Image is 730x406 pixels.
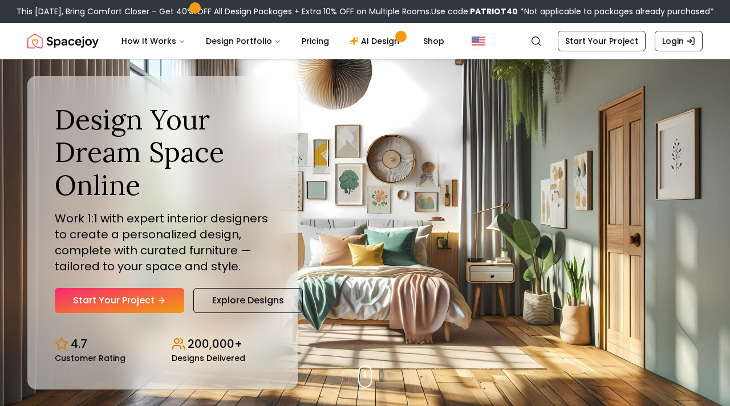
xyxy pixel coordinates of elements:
[71,336,87,352] p: 4.7
[55,327,270,362] div: Design stats
[293,30,338,52] a: Pricing
[197,30,290,52] button: Design Portfolio
[188,336,242,352] p: 200,000+
[55,103,270,202] h1: Design Your Dream Space Online
[27,30,99,52] img: Spacejoy Logo
[558,31,646,51] a: Start Your Project
[340,30,412,52] a: AI Design
[193,288,303,313] a: Explore Designs
[414,30,453,52] a: Shop
[518,6,714,17] span: *Not applicable to packages already purchased*
[655,31,703,51] a: Login
[470,6,518,17] b: PATRIOT40
[27,30,99,52] a: Spacejoy
[55,288,184,313] a: Start Your Project
[55,210,270,274] p: Work 1:1 with expert interior designers to create a personalized design, complete with curated fu...
[472,34,485,48] img: United States
[55,354,125,362] small: Customer Rating
[27,23,703,59] nav: Global
[112,30,453,52] nav: Main
[172,354,245,362] small: Designs Delivered
[112,30,194,52] button: How It Works
[431,6,518,17] span: Use code:
[17,6,714,17] div: This [DATE], Bring Comfort Closer – Get 40% OFF All Design Packages + Extra 10% OFF on Multiple R...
